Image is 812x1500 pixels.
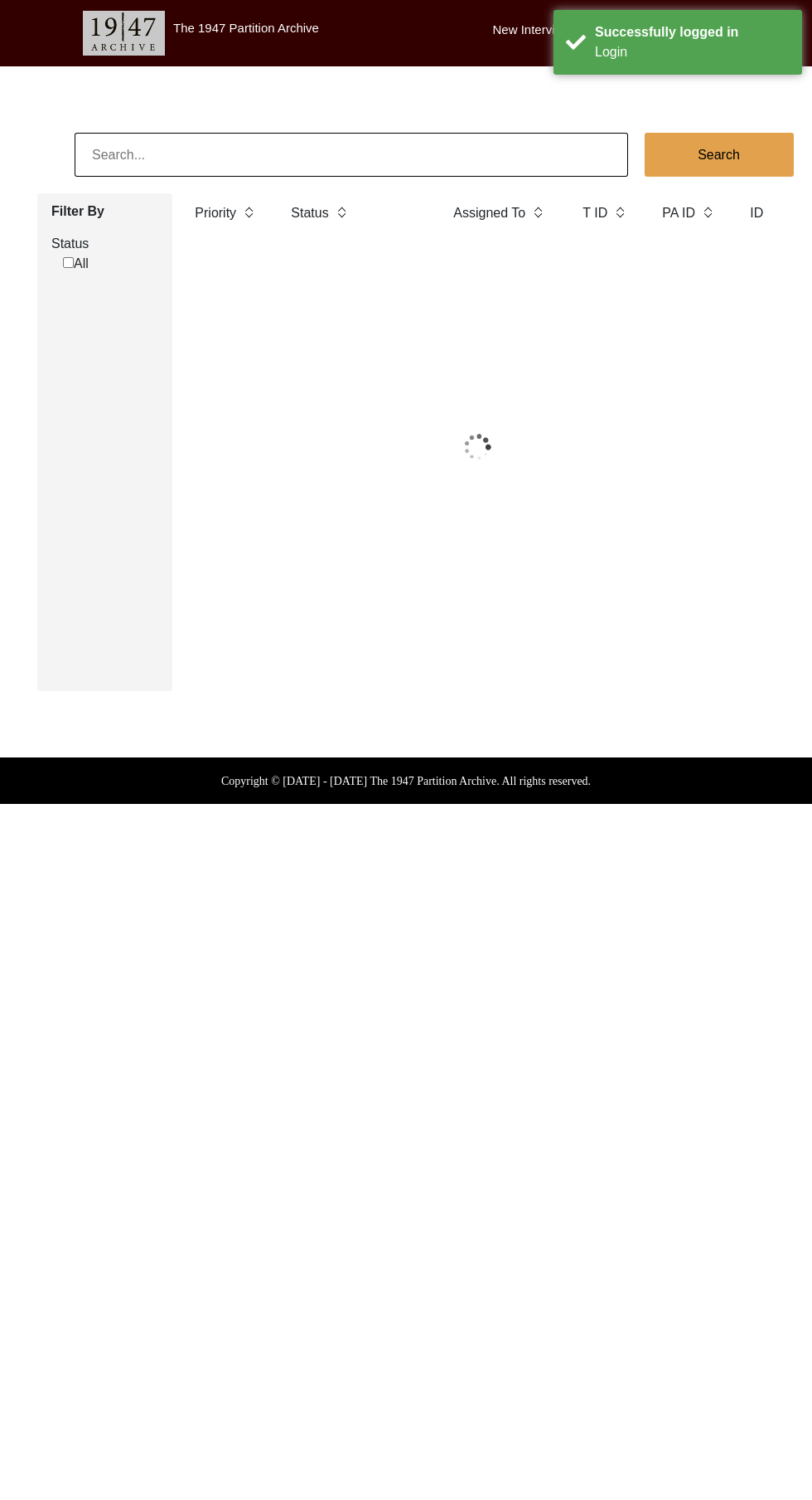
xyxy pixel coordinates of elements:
label: ID [750,203,763,223]
label: Filter By [51,202,160,222]
label: Copyright © [DATE] - [DATE] The 1947 Partition Archive. All rights reserved. [221,772,591,790]
label: Assigned To [453,203,525,223]
img: sort-button.png [614,203,626,222]
label: The 1947 Partition Archive [173,21,319,35]
input: Search... [75,133,628,177]
input: All [63,257,74,268]
img: sort-button.png [532,203,544,222]
img: header-logo.png [83,11,165,56]
button: Search [645,133,794,177]
label: Status [51,234,160,254]
img: sort-button.png [336,203,347,222]
img: sort-button.png [702,203,713,222]
div: Login [595,42,790,62]
img: sort-button.png [243,203,254,222]
img: 1*9EBHIOzhE1XfMYoKz1JcsQ.gif [414,406,540,489]
label: All [63,254,89,274]
label: New Interview [493,21,571,40]
label: Priority [195,203,236,223]
label: Status [291,203,328,223]
div: Successfully logged in [595,22,790,42]
label: PA ID [662,203,695,223]
label: T ID [582,203,607,223]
